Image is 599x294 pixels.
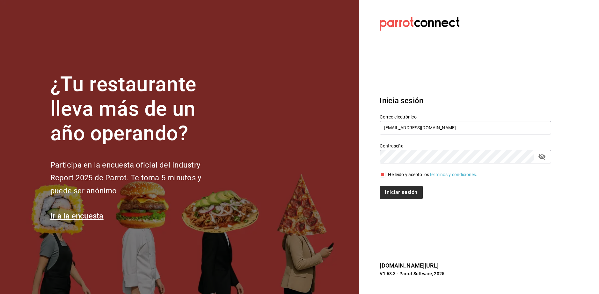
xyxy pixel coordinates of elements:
[380,115,551,119] label: Correo electrónico
[50,159,223,197] h2: Participa en la encuesta oficial del Industry Report 2025 de Parrot. Te toma 5 minutos y puede se...
[380,144,551,148] label: Contraseña
[380,186,422,199] button: Iniciar sesión
[537,151,547,162] button: passwordField
[380,262,438,269] a: [DOMAIN_NAME][URL]
[380,270,551,277] p: V1.68.3 - Parrot Software, 2025.
[380,95,551,106] h3: Inicia sesión
[50,72,223,146] h1: ¿Tu restaurante lleva más de un año operando?
[429,172,477,177] a: Términos y condiciones.
[380,121,551,134] input: Ingresa tu correo electrónico
[388,171,477,178] div: He leído y acepto los
[50,212,104,220] a: Ir a la encuesta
